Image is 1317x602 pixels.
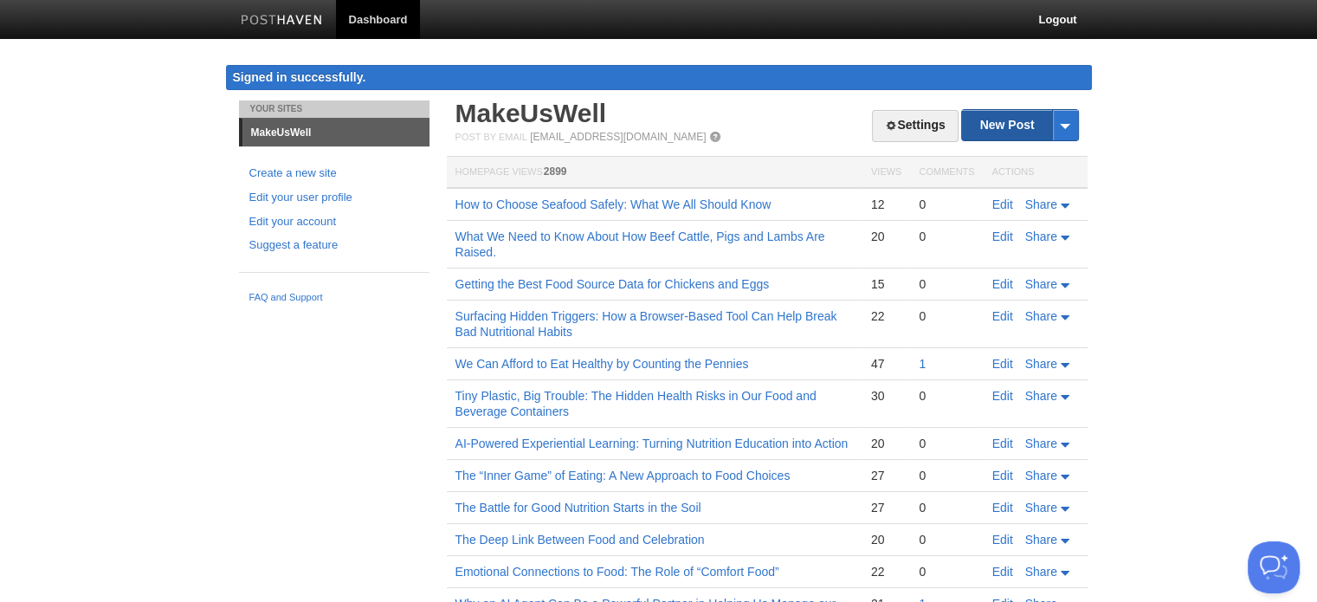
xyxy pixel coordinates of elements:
a: AI-Powered Experiential Learning: Turning Nutrition Education into Action [455,437,849,450]
a: Edit [992,197,1013,211]
div: 47 [871,356,901,372]
a: Edit [992,533,1013,547]
a: The Battle for Good Nutrition Starts in the Soil [455,501,701,515]
a: Edit [992,437,1013,450]
a: How to Choose Seafood Safely: What We All Should Know [455,197,771,211]
th: Views [862,157,910,189]
a: Edit [992,469,1013,482]
a: Edit [992,277,1013,291]
a: We Can Afford to Eat Healthy by Counting the Pennies [455,357,749,371]
a: What We Need to Know About How Beef Cattle, Pigs and Lambs Are Raised. [455,230,825,259]
div: 0 [919,229,974,244]
img: Posthaven-bar [241,15,323,28]
div: 20 [871,436,901,451]
div: 20 [871,532,901,547]
div: 0 [919,532,974,547]
span: Share [1025,501,1057,515]
a: The Deep Link Between Food and Celebration [455,533,705,547]
div: 0 [919,388,974,404]
span: Share [1025,533,1057,547]
div: 0 [919,436,974,451]
a: Emotional Connections to Food: The Role of “Comfort Food” [455,565,779,579]
a: Edit [992,389,1013,403]
div: 22 [871,308,901,324]
span: Share [1025,437,1057,450]
div: 0 [919,276,974,292]
a: Edit your account [249,213,419,231]
a: Suggest a feature [249,236,419,255]
th: Actions [984,157,1088,189]
span: Share [1025,565,1057,579]
div: 27 [871,500,901,515]
a: 1 [919,357,926,371]
th: Homepage Views [447,157,862,189]
span: Post by Email [455,132,527,142]
div: 30 [871,388,901,404]
a: Tiny Plastic, Big Trouble: The Hidden Health Risks in Our Food and Beverage Containers [455,389,817,418]
div: 12 [871,197,901,212]
span: Share [1025,389,1057,403]
div: 0 [919,500,974,515]
div: 0 [919,308,974,324]
span: Share [1025,230,1057,243]
span: Share [1025,197,1057,211]
a: Create a new site [249,165,419,183]
a: Edit [992,230,1013,243]
a: New Post [962,110,1077,140]
div: 15 [871,276,901,292]
a: MakeUsWell [242,119,429,146]
a: Edit [992,309,1013,323]
div: 20 [871,229,901,244]
a: MakeUsWell [455,99,607,127]
div: 27 [871,468,901,483]
a: FAQ and Support [249,290,419,306]
span: Share [1025,357,1057,371]
a: Surfacing Hidden Triggers: How a Browser-Based Tool Can Help Break Bad Nutritional Habits [455,309,837,339]
span: Share [1025,309,1057,323]
a: Edit your user profile [249,189,419,207]
a: Settings [872,110,958,142]
a: The “Inner Game” of Eating: A New Approach to Food Choices [455,469,791,482]
span: Share [1025,277,1057,291]
a: Edit [992,501,1013,515]
iframe: Help Scout Beacon - Open [1248,541,1300,593]
th: Comments [910,157,983,189]
div: Signed in successfully. [226,65,1092,90]
a: Edit [992,565,1013,579]
a: Edit [992,357,1013,371]
a: Getting the Best Food Source Data for Chickens and Eggs [455,277,770,291]
div: 22 [871,564,901,579]
span: 2899 [544,165,567,178]
a: [EMAIL_ADDRESS][DOMAIN_NAME] [530,131,706,143]
div: 0 [919,564,974,579]
div: 0 [919,468,974,483]
span: Share [1025,469,1057,482]
div: 0 [919,197,974,212]
li: Your Sites [239,100,429,118]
